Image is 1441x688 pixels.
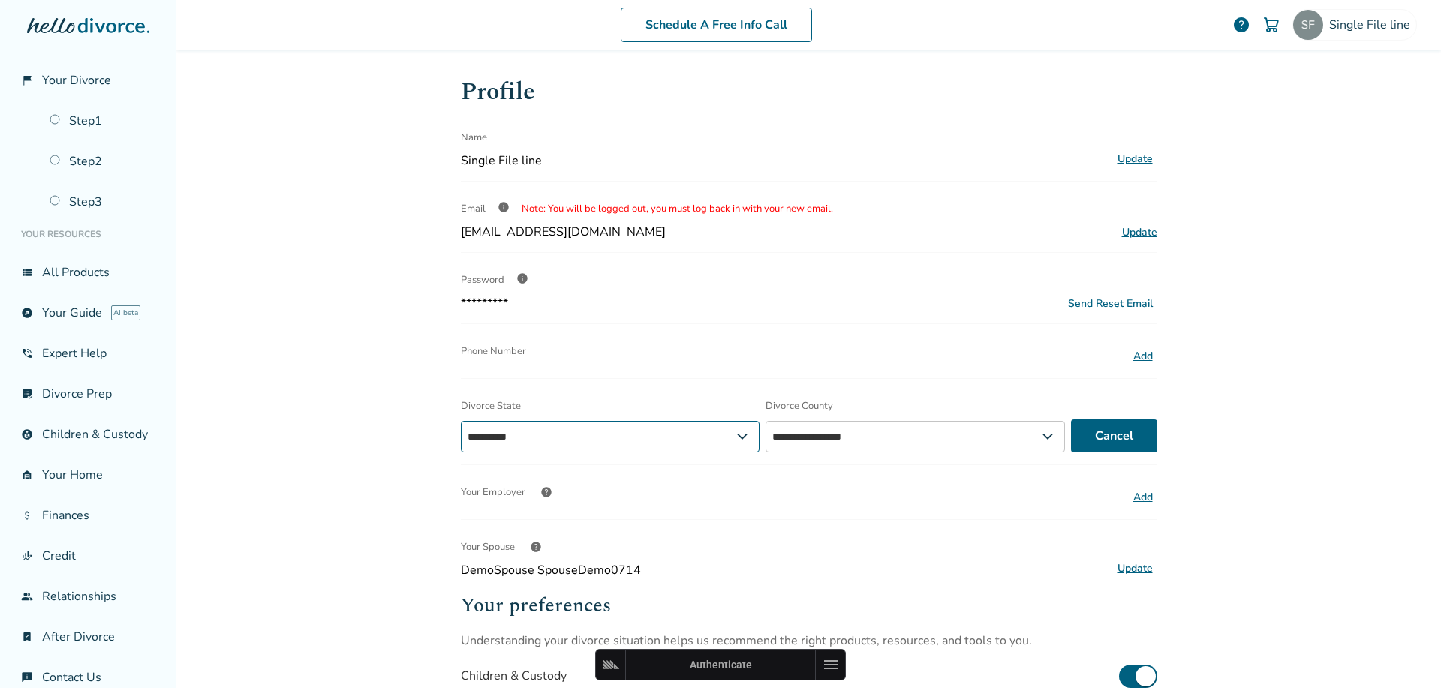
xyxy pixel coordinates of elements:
[21,590,33,602] span: group
[461,421,760,452] select: Divorce State
[21,550,33,562] span: finance_mode
[12,417,164,452] a: account_childChildren & Custody
[461,74,1157,110] h1: Profile
[21,469,33,481] span: garage_home
[540,486,552,498] span: help
[461,224,666,240] span: [EMAIL_ADDRESS][DOMAIN_NAME]
[21,74,33,86] span: flag_2
[21,307,33,319] span: explore
[111,305,140,320] span: AI beta
[1329,17,1416,33] span: Single File line
[461,590,1157,620] h2: Your preferences
[21,631,33,643] span: bookmark_check
[1129,347,1157,366] button: Add
[21,347,33,359] span: phone_in_talk
[41,144,164,179] a: Step2
[1232,16,1250,34] a: help
[461,668,567,684] div: Children & Custody
[1063,296,1157,311] button: Send Reset Email
[21,266,33,278] span: view_list
[1068,296,1153,311] div: Send Reset Email
[12,296,164,330] a: exploreYour GuideAI beta
[461,273,504,287] span: Password
[461,122,487,152] span: Name
[12,377,164,411] a: list_alt_checkDivorce Prep
[21,428,33,440] span: account_child
[12,539,164,573] a: finance_modeCredit
[12,336,164,371] a: phone_in_talkExpert Help
[1122,225,1157,239] span: Update
[461,562,1107,578] span: DemoSpouse SpouseDemo0714
[1113,149,1157,169] button: Update
[12,255,164,290] a: view_listAll Products
[621,8,812,42] a: Schedule A Free Info Call
[1366,616,1441,688] iframe: Chat Widget
[461,532,515,562] span: Your Spouse
[12,219,164,249] li: Your Resources
[461,336,526,366] span: Phone Number
[21,671,33,683] span: chat_info
[1262,16,1280,34] img: Cart
[1071,419,1157,452] button: Cancel
[498,201,510,213] span: info
[12,63,164,98] a: flag_2Your Divorce
[21,388,33,400] span: list_alt_check
[41,185,164,219] a: Step3
[461,477,525,507] span: Your Employer
[530,541,542,553] span: help
[516,272,528,284] span: info
[766,421,1065,452] select: Divorce County
[12,620,164,654] a: bookmark_checkAfter Divorce
[461,152,1107,169] span: Single File line
[461,194,1157,224] div: Email
[12,458,164,492] a: garage_homeYour Home
[522,202,833,215] span: Note: You will be logged out, you must log back in with your new email.
[1293,10,1323,40] img: singlefileline@hellodivorce.com
[1113,559,1157,578] button: Update
[461,399,521,413] span: Divorce State
[461,632,1157,649] p: Understanding your divorce situation helps us recommend the right products, resources, and tools ...
[12,579,164,614] a: groupRelationships
[21,509,33,521] span: attach_money
[12,498,164,533] a: attach_moneyFinances
[42,72,111,89] span: Your Divorce
[1129,488,1157,507] button: Add
[41,104,164,138] a: Step1
[766,399,833,413] span: Divorce County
